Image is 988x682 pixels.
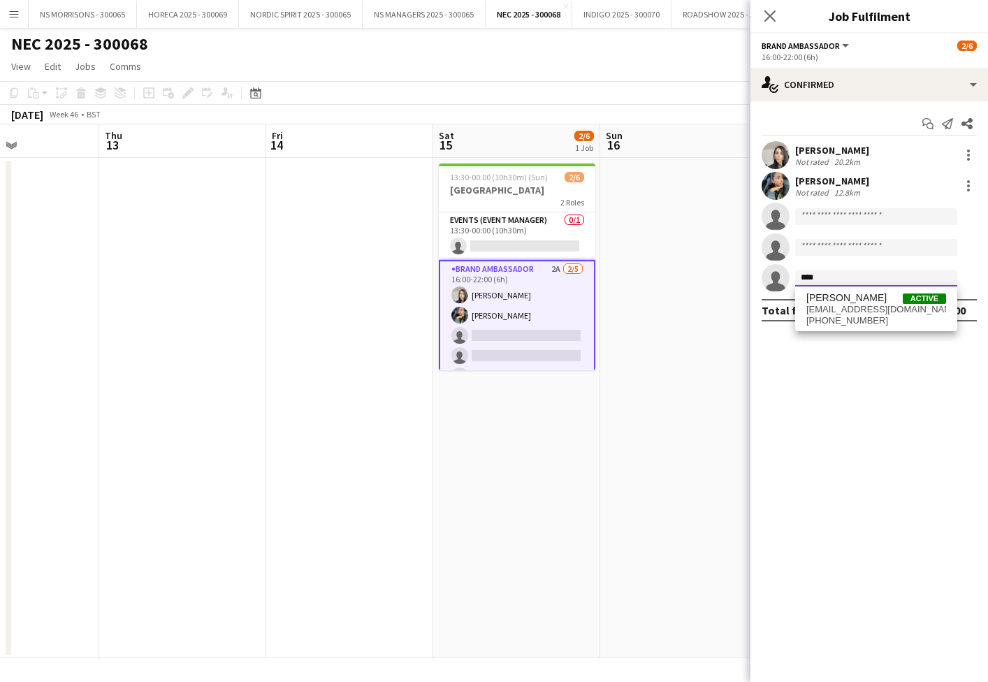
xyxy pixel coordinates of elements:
[450,172,548,182] span: 13:30-00:00 (10h30m) (Sun)
[903,293,946,304] span: Active
[46,109,81,119] span: Week 46
[762,303,809,317] div: Total fee
[69,57,101,75] a: Jobs
[486,1,572,28] button: NEC 2025 - 300068
[572,1,671,28] button: INDIGO 2025 - 300070
[831,187,863,198] div: 12.8km
[6,57,36,75] a: View
[11,34,148,55] h1: NEC 2025 - 300068
[87,109,101,119] div: BST
[575,143,593,153] div: 1 Job
[104,57,147,75] a: Comms
[272,129,283,142] span: Fri
[762,41,840,51] span: Brand Ambassador
[806,304,946,315] span: gurmitbansal@gmail.com
[795,157,831,167] div: Not rated
[29,1,137,28] button: NS MORRISONS - 300065
[795,144,869,157] div: [PERSON_NAME]
[11,60,31,73] span: View
[574,131,594,141] span: 2/6
[957,41,977,51] span: 2/6
[11,108,43,122] div: [DATE]
[762,41,851,51] button: Brand Ambassador
[560,197,584,208] span: 2 Roles
[439,129,454,142] span: Sat
[604,137,623,153] span: 16
[439,212,595,260] app-card-role: Events (Event Manager)0/113:30-00:00 (10h30m)
[45,60,61,73] span: Edit
[795,175,869,187] div: [PERSON_NAME]
[363,1,486,28] button: NS MANAGERS 2025 - 300065
[239,1,363,28] button: NORDIC SPIRIT 2025 - 300065
[103,137,122,153] span: 13
[831,157,863,167] div: 20.2km
[606,129,623,142] span: Sun
[762,52,977,62] div: 16:00-22:00 (6h)
[671,1,787,28] button: ROADSHOW 2025 - 300067
[806,292,887,304] span: GURMIT BANSAL
[39,57,66,75] a: Edit
[110,60,141,73] span: Comms
[137,1,239,28] button: HORECA 2025 - 300069
[105,129,122,142] span: Thu
[75,60,96,73] span: Jobs
[750,68,988,101] div: Confirmed
[565,172,584,182] span: 2/6
[439,260,595,391] app-card-role: Brand Ambassador2A2/516:00-22:00 (6h)[PERSON_NAME][PERSON_NAME]
[270,137,283,153] span: 14
[439,164,595,370] app-job-card: 13:30-00:00 (10h30m) (Sun)2/6[GEOGRAPHIC_DATA]2 RolesEvents (Event Manager)0/113:30-00:00 (10h30m...
[437,137,454,153] span: 15
[795,187,831,198] div: Not rated
[750,7,988,25] h3: Job Fulfilment
[806,315,946,326] span: +447860659446
[439,184,595,196] h3: [GEOGRAPHIC_DATA]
